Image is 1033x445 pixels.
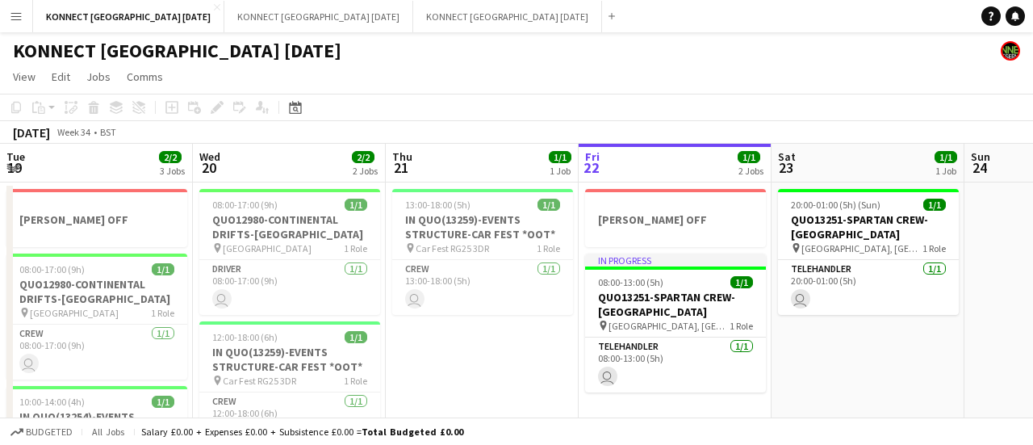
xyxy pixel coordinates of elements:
span: 1 Role [344,375,367,387]
span: 22 [583,158,600,177]
span: Thu [392,149,412,164]
span: 1 Role [922,242,946,254]
app-job-card: 08:00-17:00 (9h)1/1QUO12980-CONTINENTAL DRIFTS-[GEOGRAPHIC_DATA] [GEOGRAPHIC_DATA]1 RoleCrew1/108... [6,254,187,380]
span: 1/1 [549,151,571,163]
span: Edit [52,69,70,84]
app-job-card: [PERSON_NAME] OFF [585,189,766,247]
h3: QUO13251-SPARTAN CREW-[GEOGRAPHIC_DATA] [778,212,959,241]
span: [GEOGRAPHIC_DATA], [GEOGRAPHIC_DATA] [609,320,730,332]
span: 1/1 [345,199,367,211]
div: In progress [585,254,766,267]
span: Week 34 [53,126,94,138]
span: 08:00-17:00 (9h) [212,199,278,211]
span: Sat [778,149,796,164]
app-job-card: [PERSON_NAME] OFF [6,189,187,247]
div: 3 Jobs [160,165,185,177]
app-card-role: Crew1/113:00-18:00 (5h) [392,260,573,315]
h3: IN QUO(13254)-EVENTS STRUCTURE-READING FESTIVAL *OOT* [6,409,187,439]
a: Jobs [80,66,117,87]
span: 2/2 [159,151,182,163]
span: 1 Role [730,320,753,332]
span: All jobs [89,426,128,438]
span: [GEOGRAPHIC_DATA] [30,307,119,319]
app-card-role: Telehandler1/108:00-13:00 (5h) [585,338,766,393]
span: [GEOGRAPHIC_DATA], [GEOGRAPHIC_DATA] [801,242,922,254]
span: 08:00-13:00 (5h) [598,276,663,288]
app-job-card: 08:00-17:00 (9h)1/1QUO12980-CONTINENTAL DRIFTS-[GEOGRAPHIC_DATA] [GEOGRAPHIC_DATA]1 RoleDriver1/1... [199,189,380,315]
span: 1/1 [345,331,367,343]
span: [GEOGRAPHIC_DATA] [223,242,312,254]
button: KONNECT [GEOGRAPHIC_DATA] [DATE] [224,1,413,32]
span: 1 Role [151,307,174,319]
span: 1/1 [152,396,174,408]
span: 20 [197,158,220,177]
app-user-avatar: Konnect 24hr EMERGENCY NR* [1001,41,1020,61]
app-card-role: Driver1/108:00-17:00 (9h) [199,260,380,315]
span: 1 Role [537,242,560,254]
span: 1/1 [935,151,957,163]
a: Edit [45,66,77,87]
button: KONNECT [GEOGRAPHIC_DATA] [DATE] [413,1,602,32]
span: Car Fest RG25 3DR [416,242,489,254]
h3: QUO13251-SPARTAN CREW-[GEOGRAPHIC_DATA] [585,290,766,319]
span: Comms [127,69,163,84]
app-job-card: 20:00-01:00 (5h) (Sun)1/1QUO13251-SPARTAN CREW-[GEOGRAPHIC_DATA] [GEOGRAPHIC_DATA], [GEOGRAPHIC_D... [778,189,959,315]
span: Total Budgeted £0.00 [362,426,463,438]
span: Car Fest RG25 3DR [223,375,296,387]
span: 2/2 [352,151,374,163]
span: View [13,69,36,84]
span: Budgeted [26,426,73,438]
div: [DATE] [13,124,50,141]
button: KONNECT [GEOGRAPHIC_DATA] [DATE] [33,1,224,32]
app-card-role: Crew1/108:00-17:00 (9h) [6,325,187,380]
span: 20:00-01:00 (5h) (Sun) [791,199,880,211]
span: Fri [585,149,600,164]
a: Comms [120,66,169,87]
div: 2 Jobs [353,165,378,177]
div: 1 Job [550,165,571,177]
span: 23 [776,158,796,177]
h3: QUO12980-CONTINENTAL DRIFTS-[GEOGRAPHIC_DATA] [199,212,380,241]
span: 1/1 [152,263,174,275]
span: 24 [968,158,990,177]
span: 1/1 [537,199,560,211]
app-job-card: In progress08:00-13:00 (5h)1/1QUO13251-SPARTAN CREW-[GEOGRAPHIC_DATA] [GEOGRAPHIC_DATA], [GEOGRAP... [585,254,766,393]
span: Wed [199,149,220,164]
app-card-role: Telehandler1/120:00-01:00 (5h) [778,260,959,315]
a: View [6,66,42,87]
h3: [PERSON_NAME] OFF [6,212,187,227]
div: 2 Jobs [738,165,763,177]
span: 12:00-18:00 (6h) [212,331,278,343]
span: 19 [4,158,25,177]
h3: IN QUO(13259)-EVENTS STRUCTURE-CAR FEST *OOT* [199,345,380,374]
span: Tue [6,149,25,164]
span: 1/1 [730,276,753,288]
span: 1 Role [344,242,367,254]
h3: QUO12980-CONTINENTAL DRIFTS-[GEOGRAPHIC_DATA] [6,277,187,306]
span: 08:00-17:00 (9h) [19,263,85,275]
div: BST [100,126,116,138]
span: 21 [390,158,412,177]
div: Salary £0.00 + Expenses £0.00 + Subsistence £0.00 = [141,426,463,438]
h3: [PERSON_NAME] OFF [585,212,766,227]
span: Sun [971,149,990,164]
div: 1 Job [935,165,956,177]
span: 13:00-18:00 (5h) [405,199,470,211]
span: 10:00-14:00 (4h) [19,396,85,408]
span: Jobs [86,69,111,84]
button: Budgeted [8,423,75,441]
app-job-card: 13:00-18:00 (5h)1/1IN QUO(13259)-EVENTS STRUCTURE-CAR FEST *OOT* Car Fest RG25 3DR1 RoleCrew1/113... [392,189,573,315]
h1: KONNECT [GEOGRAPHIC_DATA] [DATE] [13,39,341,63]
h3: IN QUO(13259)-EVENTS STRUCTURE-CAR FEST *OOT* [392,212,573,241]
span: 1/1 [738,151,760,163]
span: 1/1 [923,199,946,211]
